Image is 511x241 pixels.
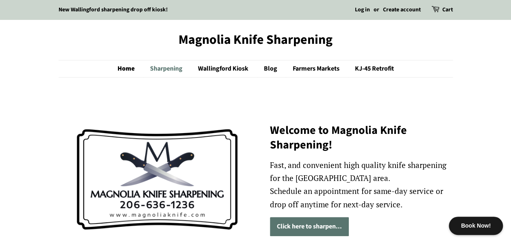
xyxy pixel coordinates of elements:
a: New Wallingford sharpening drop off kiosk! [59,6,168,14]
a: Farmers Markets [287,60,348,77]
h2: Welcome to Magnolia Knife Sharpening! [270,123,453,153]
a: Magnolia Knife Sharpening [59,32,453,47]
li: or [374,5,379,15]
a: Wallingford Kiosk [192,60,257,77]
a: Cart [442,5,453,15]
a: Sharpening [144,60,191,77]
div: Book Now! [449,217,503,235]
a: Blog [258,60,285,77]
a: KJ-45 Retrofit [349,60,394,77]
p: Fast, and convenient high quality knife sharpening for the [GEOGRAPHIC_DATA] area. Schedule an ap... [270,159,453,211]
a: Click here to sharpen... [270,217,349,236]
a: Create account [383,6,421,14]
a: Home [117,60,143,77]
a: Log in [355,6,370,14]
